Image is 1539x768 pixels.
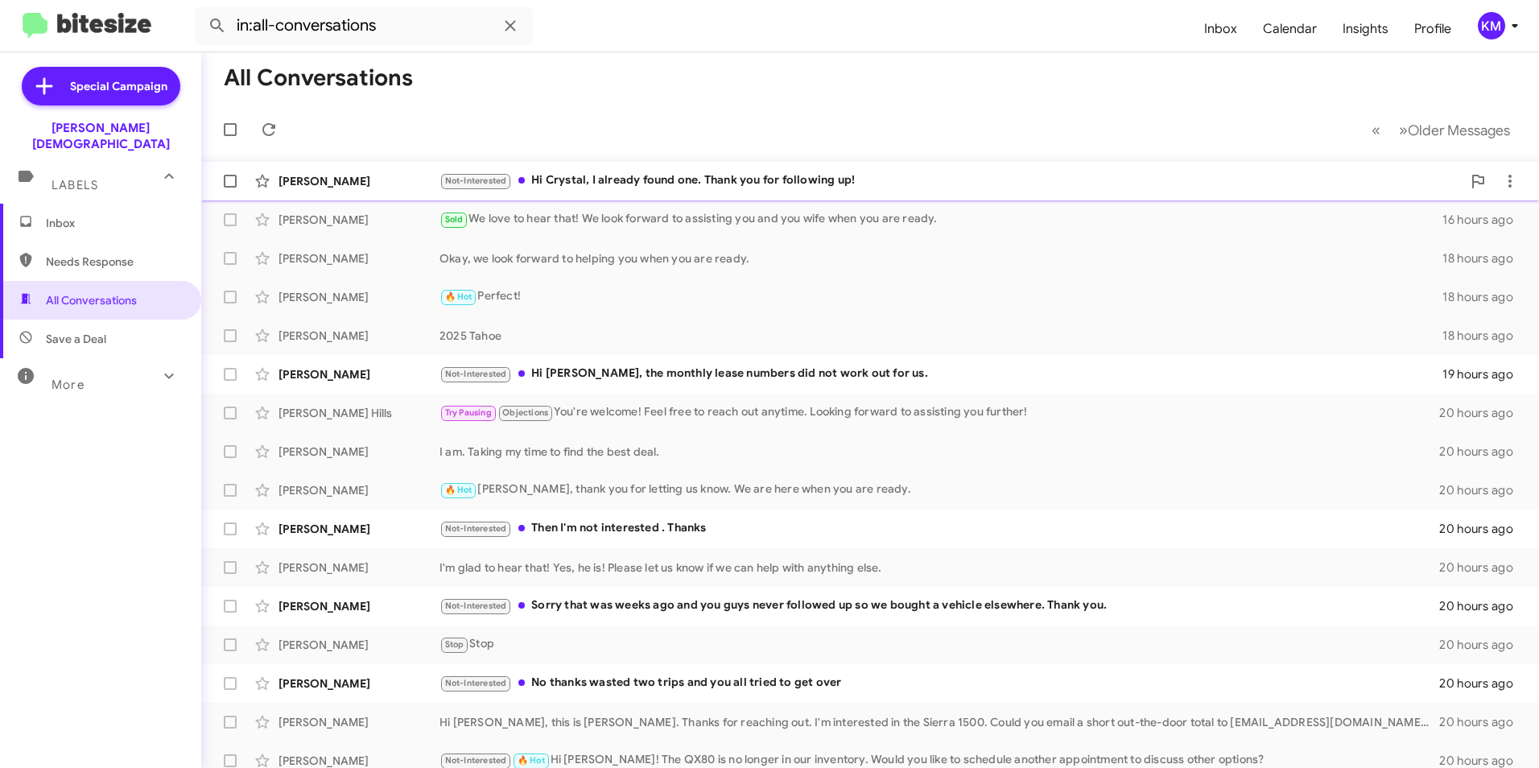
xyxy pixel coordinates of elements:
div: 20 hours ago [1439,598,1526,614]
div: 20 hours ago [1439,444,1526,460]
h1: All Conversations [224,65,413,91]
div: 20 hours ago [1439,637,1526,653]
div: [PERSON_NAME] [279,444,439,460]
div: 20 hours ago [1439,559,1526,576]
div: [PERSON_NAME] [279,559,439,576]
div: KM [1478,12,1505,39]
div: 20 hours ago [1439,675,1526,692]
span: 🔥 Hot [445,485,472,495]
span: Not-Interested [445,601,507,611]
span: Needs Response [46,254,183,270]
div: [PERSON_NAME] [279,289,439,305]
div: 18 hours ago [1442,289,1526,305]
span: » [1399,120,1408,140]
div: We love to hear that! We look forward to assisting you and you wife when you are ready. [439,210,1442,229]
span: Objections [502,407,548,418]
nav: Page navigation example [1363,114,1520,147]
div: [PERSON_NAME] [279,598,439,614]
div: Okay, we look forward to helping you when you are ready. [439,250,1442,266]
button: Previous [1362,114,1390,147]
span: Not-Interested [445,369,507,379]
div: Perfect! [439,287,1442,306]
a: Inbox [1191,6,1250,52]
div: [PERSON_NAME] [279,212,439,228]
div: [PERSON_NAME] [279,250,439,266]
div: 2025 Tahoe [439,328,1442,344]
div: 18 hours ago [1442,328,1526,344]
div: 20 hours ago [1439,521,1526,537]
input: Search [195,6,533,45]
div: [PERSON_NAME] [279,482,439,498]
a: Calendar [1250,6,1330,52]
span: Inbox [46,215,183,231]
div: [PERSON_NAME] [279,714,439,730]
div: Hi [PERSON_NAME], this is [PERSON_NAME]. Thanks for reaching out. I'm interested in the Sierra 15... [439,714,1439,730]
div: [PERSON_NAME] [279,521,439,537]
span: Not-Interested [445,755,507,766]
div: 19 hours ago [1442,366,1526,382]
div: Stop [439,635,1439,654]
span: 🔥 Hot [518,755,545,766]
div: 20 hours ago [1439,405,1526,421]
div: You're welcome! Feel free to reach out anytime. Looking forward to assisting you further! [439,403,1439,422]
div: 16 hours ago [1442,212,1526,228]
span: Labels [52,178,98,192]
button: KM [1464,12,1521,39]
span: Special Campaign [70,78,167,94]
span: Sold [445,214,464,225]
div: [PERSON_NAME] [279,328,439,344]
div: [PERSON_NAME], thank you for letting us know. We are here when you are ready. [439,481,1439,499]
div: I'm glad to hear that! Yes, he is! Please let us know if we can help with anything else. [439,559,1439,576]
span: More [52,378,85,392]
span: Not-Interested [445,678,507,688]
div: Hi Crystal, I already found one. Thank you for following up! [439,171,1462,190]
div: [PERSON_NAME] [279,366,439,382]
a: Profile [1401,6,1464,52]
div: [PERSON_NAME] Hills [279,405,439,421]
div: [PERSON_NAME] [279,637,439,653]
span: Not-Interested [445,175,507,186]
div: [PERSON_NAME] [279,173,439,189]
div: No thanks wasted two trips and you all tried to get over [439,674,1439,692]
span: 🔥 Hot [445,291,472,302]
button: Next [1389,114,1520,147]
span: Older Messages [1408,122,1510,139]
span: Save a Deal [46,331,106,347]
div: 20 hours ago [1439,714,1526,730]
div: Hi [PERSON_NAME], the monthly lease numbers did not work out for us. [439,365,1442,383]
div: Then I'm not interested . Thanks [439,519,1439,538]
span: Not-Interested [445,523,507,534]
div: I am. Taking my time to find the best deal. [439,444,1439,460]
div: 20 hours ago [1439,482,1526,498]
div: Sorry that was weeks ago and you guys never followed up so we bought a vehicle elsewhere. Thank you. [439,597,1439,615]
div: [PERSON_NAME] [279,675,439,692]
a: Insights [1330,6,1401,52]
span: « [1372,120,1380,140]
span: Try Pausing [445,407,492,418]
a: Special Campaign [22,67,180,105]
span: All Conversations [46,292,137,308]
div: 18 hours ago [1442,250,1526,266]
span: Stop [445,639,464,650]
